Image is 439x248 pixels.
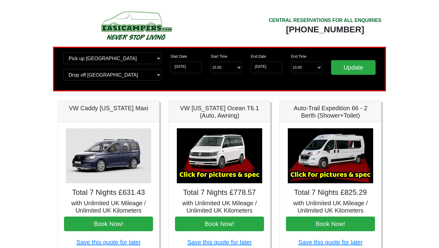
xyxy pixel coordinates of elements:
a: Save this quote for later [187,239,252,246]
h5: with Unlimited UK Mileage / Unlimited UK Kilometers [175,199,264,214]
div: [PHONE_NUMBER] [269,24,381,35]
button: Book Now! [64,217,153,231]
h5: VW [US_STATE] Ocean T6.1 (Auto, Awning) [175,104,264,119]
h5: with Unlimited UK Mileage / Unlimited UK Kilometers [64,199,153,214]
label: Start Date [170,54,187,59]
div: CENTRAL RESERVATIONS FOR ALL ENQUIRIES [269,17,381,24]
a: Save this quote for later [298,239,362,246]
input: Start Date [170,62,202,73]
img: VW California Ocean T6.1 (Auto, Awning) [177,128,262,183]
button: Book Now! [286,217,375,231]
h4: Total 7 Nights £825.29 [286,188,375,197]
a: Save this quote for later [76,239,141,246]
h4: Total 7 Nights £631.43 [64,188,153,197]
h5: with Unlimited UK Mileage / Unlimited UK Kilometers [286,199,375,214]
img: campers-checkout-logo.png [78,9,194,42]
h5: VW Caddy [US_STATE] Maxi [64,104,153,112]
img: Auto-Trail Expedition 66 - 2 Berth (Shower+Toilet) [288,128,373,183]
label: Start Time [211,54,227,59]
input: Update [331,60,376,75]
label: End Time [291,54,307,59]
button: Book Now! [175,217,264,231]
input: Return Date [251,62,282,73]
img: VW Caddy California Maxi [66,128,151,183]
h5: Auto-Trail Expedition 66 - 2 Berth (Shower+Toilet) [286,104,375,119]
label: End Date [251,54,266,59]
h4: Total 7 Nights £778.57 [175,188,264,197]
